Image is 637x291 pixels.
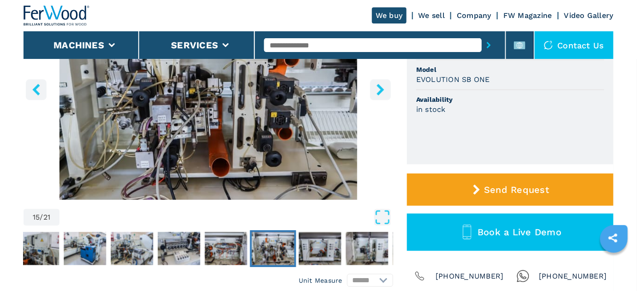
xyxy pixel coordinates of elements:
a: FW Magazine [503,11,552,20]
button: left-button [26,79,47,100]
span: 15 [33,214,40,221]
img: Contact us [544,41,553,50]
button: Machines [53,40,104,51]
a: Video Gallery [564,11,613,20]
img: d7c5dd60c6e296d8bb40d55de94df31e [64,232,106,265]
button: Book a Live Demo [407,214,613,251]
button: Go to Slide 17 [344,230,390,267]
a: Company [457,11,491,20]
button: Go to Slide 11 [62,230,108,267]
button: right-button [370,79,391,100]
span: Model [416,65,604,74]
a: sharethis [602,227,625,250]
button: Go to Slide 13 [156,230,202,267]
span: Availability [416,95,604,104]
img: f110ba5f876c9c139fbeee2c331cbab3 [205,232,247,265]
img: 9d06e14d7c532941099a3cd904dcb2d8 [252,232,294,265]
a: We sell [419,11,445,20]
button: submit-button [482,35,496,56]
img: e3b216fdd7ffe955632d7a230b585388 [393,232,435,265]
button: Services [171,40,218,51]
img: Whatsapp [517,270,530,283]
span: [PHONE_NUMBER] [539,270,607,283]
img: Ferwood [24,6,90,26]
button: Go to Slide 16 [297,230,343,267]
span: / [40,214,43,221]
button: Open Fullscreen [62,209,391,226]
img: Phone [413,270,426,283]
img: 21b4685b0a9e831e51d8c78b46aad6d3 [111,232,153,265]
img: 2cb34378e874d0262a97dc5b323e008d [158,232,200,265]
img: 333e9de9b4d2e5811247355f4c122565 [346,232,388,265]
button: Go to Slide 12 [109,230,155,267]
img: af711da5117c5f63ba6e314d22d5eca0 [17,232,59,265]
button: Go to Slide 10 [15,230,61,267]
h3: in stock [416,104,446,115]
iframe: Chat [598,250,630,284]
a: We buy [372,7,407,23]
span: Send Request [484,184,549,195]
button: Go to Slide 18 [391,230,437,267]
div: Contact us [535,31,614,59]
span: Book a Live Demo [478,227,561,238]
h3: EVOLUTION SB ONE [416,74,490,85]
span: 21 [43,214,51,221]
button: Go to Slide 15 [250,230,296,267]
button: Send Request [407,174,613,206]
img: 78b392746182a8c8959f28c929b45977 [299,232,341,265]
span: [PHONE_NUMBER] [436,270,504,283]
em: Unit Measure [299,276,342,285]
button: Go to Slide 14 [203,230,249,267]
